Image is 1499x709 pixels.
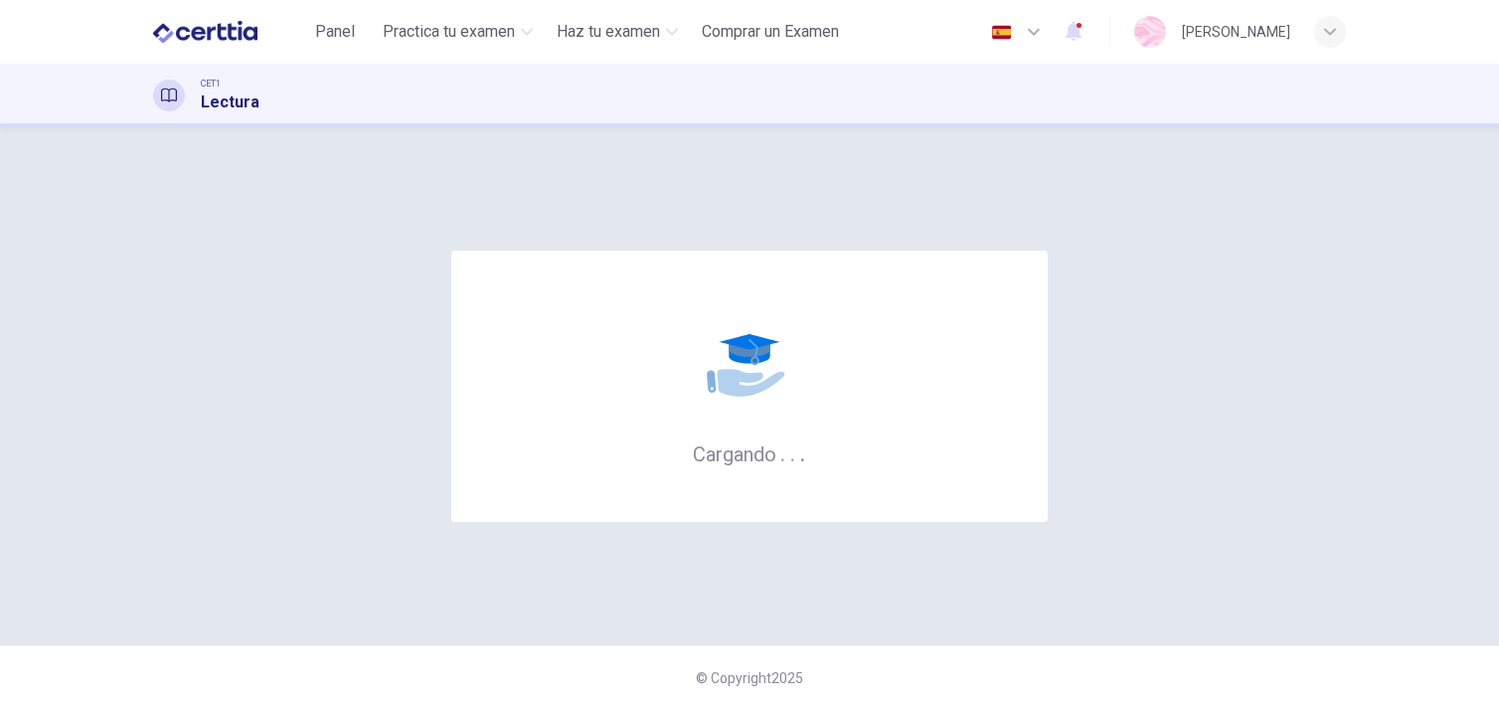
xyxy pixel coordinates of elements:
button: Practica tu examen [375,14,541,50]
span: Haz tu examen [557,20,660,44]
button: Comprar un Examen [694,14,847,50]
button: Panel [303,14,367,50]
img: CERTTIA logo [153,12,257,52]
span: Practica tu examen [383,20,515,44]
h1: Lectura [201,90,259,114]
h6: . [799,436,806,468]
a: CERTTIA logo [153,12,303,52]
img: Profile picture [1134,16,1166,48]
img: es [989,25,1014,40]
span: Panel [315,20,355,44]
h6: . [789,436,796,468]
button: Haz tu examen [549,14,686,50]
span: © Copyright 2025 [696,670,803,686]
span: CET1 [201,77,221,90]
div: [PERSON_NAME] [1182,20,1290,44]
h6: Cargando [693,441,806,466]
h6: . [779,436,786,468]
span: Comprar un Examen [702,20,839,44]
